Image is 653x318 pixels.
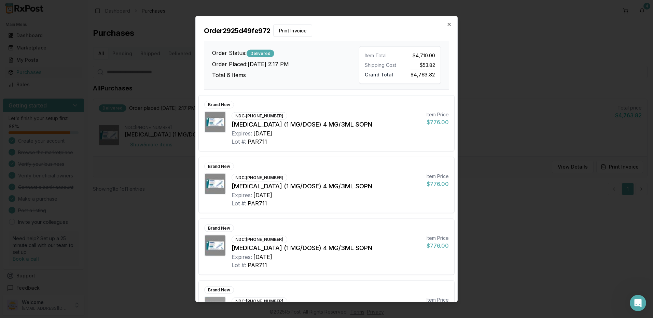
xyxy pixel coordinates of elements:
div: [DATE] [253,129,272,138]
div: Expires: [232,253,252,261]
div: Item Total [365,52,397,59]
div: Lot #: [232,199,246,207]
div: Lot #: [232,261,246,269]
div: Brand New [204,163,234,170]
div: Item Price [427,111,449,118]
div: Brand New [204,225,234,232]
div: Lot #: [232,138,246,146]
img: Ozempic (1 MG/DOSE) 4 MG/3ML SOPN [205,174,225,194]
div: $53.82 [403,62,435,69]
div: Item Price [427,297,449,303]
div: [MEDICAL_DATA] (1 MG/DOSE) 4 MG/3ML SOPN [232,120,421,129]
iframe: Intercom live chat [630,295,646,311]
div: PAR711 [248,138,267,146]
div: Item Price [427,173,449,180]
div: Brand New [204,101,234,109]
img: Ozempic (1 MG/DOSE) 4 MG/3ML SOPN [205,235,225,256]
button: Print Invoice [273,25,312,37]
span: Grand Total [365,70,393,77]
div: Brand New [204,286,234,294]
img: Ozempic (1 MG/DOSE) 4 MG/3ML SOPN [205,112,225,132]
div: Expires: [232,129,252,138]
img: Ozempic (2 MG/DOSE) 8 MG/3ML SOPN [205,297,225,318]
div: [MEDICAL_DATA] (1 MG/DOSE) 4 MG/3ML SOPN [232,243,421,253]
div: Delivered [247,49,274,57]
h3: Total 6 Items [212,71,359,79]
div: Item Price [427,235,449,242]
span: $4,763.82 [411,70,435,77]
div: PAR711 [248,261,267,269]
div: NDC: [PHONE_NUMBER] [232,112,287,120]
h2: Order 2925d49fe972 [204,25,449,37]
h3: Order Status: [212,48,359,57]
div: [DATE] [253,253,272,261]
div: Expires: [232,191,252,199]
h3: Order Placed: [DATE] 2:17 PM [212,60,359,68]
div: $776.00 [427,242,449,250]
div: [DATE] [253,191,272,199]
div: $776.00 [427,180,449,188]
div: $776.00 [427,118,449,126]
div: NDC: [PHONE_NUMBER] [232,236,287,243]
div: [MEDICAL_DATA] (1 MG/DOSE) 4 MG/3ML SOPN [232,182,421,191]
div: NDC: [PHONE_NUMBER] [232,174,287,182]
div: NDC: [PHONE_NUMBER] [232,298,287,305]
div: Shipping Cost [365,62,397,69]
span: $4,710.00 [413,52,435,59]
div: PAR711 [248,199,267,207]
